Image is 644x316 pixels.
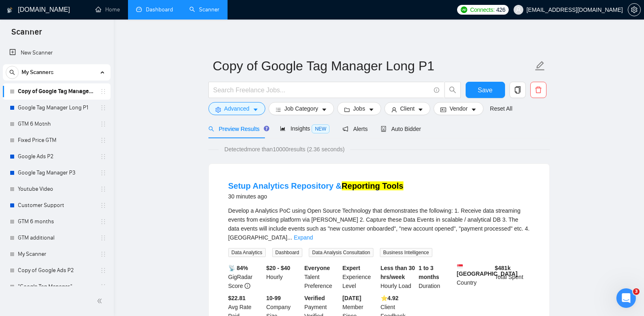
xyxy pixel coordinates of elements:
[100,202,106,209] span: holder
[343,126,348,132] span: notification
[294,234,313,241] a: Expand
[263,125,270,132] div: Tooltip anchor
[6,66,19,79] button: search
[18,181,95,197] a: Youtube Video
[343,265,360,271] b: Expert
[269,102,334,115] button: barsJob Categorycaret-down
[100,235,106,241] span: holder
[280,125,330,132] span: Insights
[3,45,111,61] li: New Scanner
[18,116,95,132] a: GTM 6 Motnh
[275,107,281,113] span: bars
[100,170,106,176] span: holder
[100,186,106,192] span: holder
[280,126,286,131] span: area-chart
[417,264,455,290] div: Duration
[265,264,303,290] div: Hourly
[228,265,248,271] b: 📡 84%
[628,7,641,13] a: setting
[461,7,467,13] img: upwork-logo.png
[496,5,505,14] span: 426
[9,45,104,61] a: New Scanner
[535,61,545,71] span: edit
[384,102,431,115] button: userClientcaret-down
[381,126,386,132] span: robot
[381,265,415,280] b: Less than 30 hrs/week
[495,265,511,271] b: $ 481k
[228,206,530,242] div: Develop a Analytics PoC using Open Source Technology that demonstrates the following: 1. Receive ...
[381,126,421,132] span: Auto Bidder
[633,288,640,295] span: 3
[369,107,374,113] span: caret-down
[379,264,417,290] div: Hourly Load
[208,102,265,115] button: settingAdvancedcaret-down
[342,181,403,190] mark: Reporting Tools
[100,218,106,225] span: holder
[309,248,373,257] span: Data Analysis Consultation
[380,248,432,257] span: Business Intelligence
[418,107,423,113] span: caret-down
[97,297,105,305] span: double-left
[215,107,221,113] span: setting
[531,86,546,94] span: delete
[136,6,173,13] a: dashboardDashboard
[18,148,95,165] a: Google Ads P2
[18,132,95,148] a: Fixed Price GTM
[266,295,281,301] b: 10-99
[493,264,531,290] div: Total Spent
[510,82,526,98] button: copy
[303,264,341,290] div: Talent Preference
[208,126,214,132] span: search
[213,85,430,95] input: Search Freelance Jobs...
[272,248,303,257] span: Dashboard
[208,126,267,132] span: Preview Results
[6,70,18,75] span: search
[341,264,379,290] div: Experience Level
[18,230,95,246] a: GTM additional
[100,137,106,144] span: holder
[490,104,512,113] a: Reset All
[228,207,530,241] span: Develop a Analytics PoC using Open Source Technology that demonstrates the following: 1. Receive ...
[224,104,249,113] span: Advanced
[466,82,505,98] button: Save
[445,86,460,94] span: search
[343,295,361,301] b: [DATE]
[100,251,106,257] span: holder
[245,283,250,289] span: info-circle
[321,107,327,113] span: caret-down
[227,264,265,290] div: GigRadar Score
[516,7,521,13] span: user
[457,264,518,277] b: [GEOGRAPHIC_DATA]
[530,82,546,98] button: delete
[391,107,397,113] span: user
[18,100,95,116] a: Google Tag Manager Long P1
[455,264,493,290] div: Country
[616,288,636,308] iframe: Intercom live chat
[284,104,318,113] span: Job Category
[228,248,266,257] span: Data Analytics
[228,181,403,190] a: Setup Analytics Repository &Reporting Tools
[228,192,403,201] div: 30 minutes ago
[18,197,95,214] a: Customer Support
[628,3,641,16] button: setting
[18,165,95,181] a: Google Tag Manager P3
[304,265,330,271] b: Everyone
[449,104,467,113] span: Vendor
[510,86,525,94] span: copy
[287,234,292,241] span: ...
[344,107,350,113] span: folder
[470,5,494,14] span: Connects:
[18,279,95,295] a: "Google Tag Manager"
[457,264,463,269] img: 🇸🇬
[219,145,350,154] span: Detected more than 10000 results (2.36 seconds)
[100,88,106,95] span: holder
[5,26,48,43] span: Scanner
[304,295,325,301] b: Verified
[418,265,439,280] b: 1 to 3 months
[434,102,483,115] button: idcardVendorcaret-down
[7,4,13,17] img: logo
[228,295,246,301] b: $22.81
[189,6,219,13] a: searchScanner
[18,246,95,262] a: My Scanner
[100,105,106,111] span: holder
